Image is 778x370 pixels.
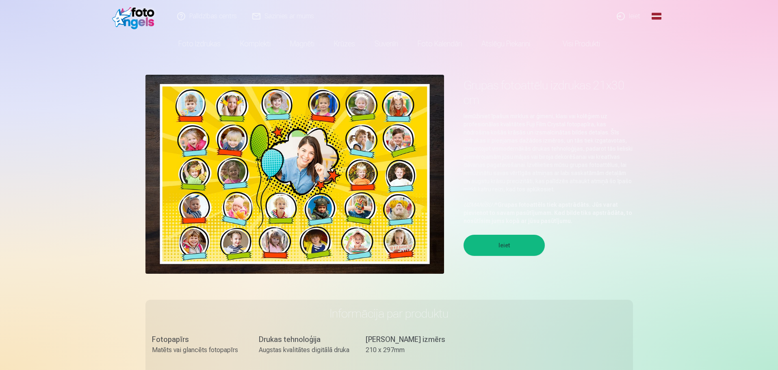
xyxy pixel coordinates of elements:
[464,201,632,224] strong: Grupas fotoattēls tiek apstrādāts. Jūs varat pievienot to savam pasūtījumam. Kad bilde tiks apstr...
[464,201,495,208] em: UZMANĪBU !
[464,112,633,193] p: Iemūžiniet īpašus mirkļus ar ģimeni, klasi vai kolēģiem uz profesionālas kvalitātes Fuji Film Cry...
[365,32,408,55] a: Suvenīri
[472,32,540,55] a: Atslēgu piekariņi
[152,345,243,355] div: Matēts vai glancēts fotopapīrs
[169,32,230,55] a: Foto izdrukas
[408,32,472,55] a: Foto kalendāri
[464,78,633,107] h1: Grupas fotoattēlu izdrukas 21x30 cm
[324,32,365,55] a: Krūzes
[464,235,545,256] button: Ieiet
[366,345,456,355] div: 210 x 297mm
[540,32,610,55] a: Visi produkti
[152,306,626,321] h3: Informācija par produktu
[366,334,456,345] div: [PERSON_NAME] izmērs
[259,345,349,355] div: Augstas kvalitātes digitālā druka
[259,334,349,345] div: Drukas tehnoloģija
[280,32,324,55] a: Magnēti
[152,334,243,345] div: Fotopapīrs
[112,3,159,29] img: /fa1
[230,32,280,55] a: Komplekti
